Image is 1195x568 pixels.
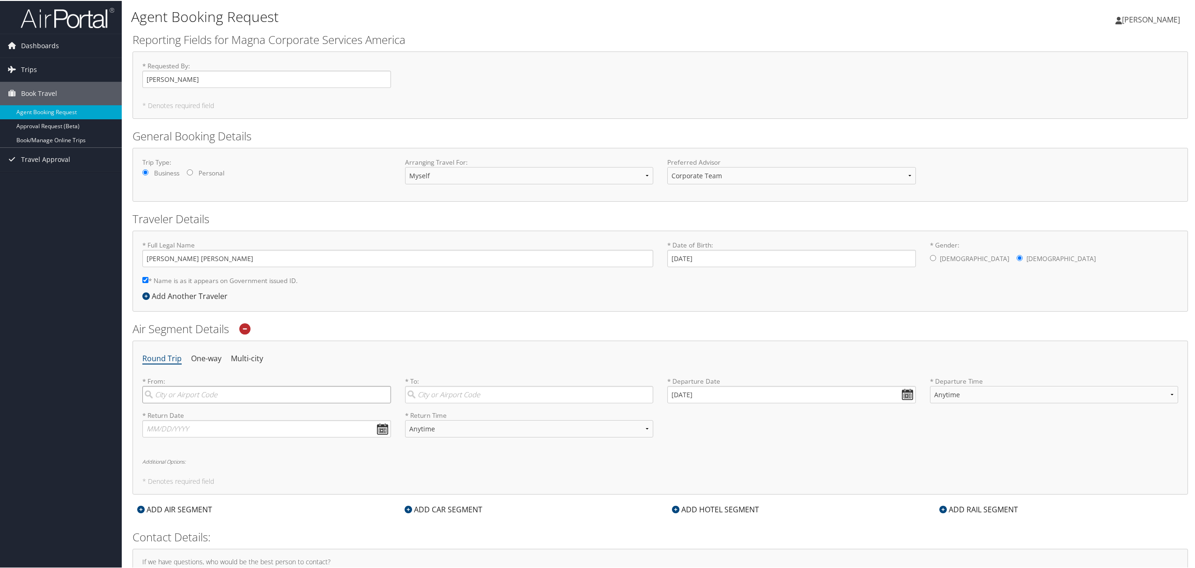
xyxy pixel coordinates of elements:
[667,249,916,266] input: * Date of Birth:
[930,385,1179,402] select: * Departure Time
[667,157,916,166] label: Preferred Advisor
[142,410,391,419] label: * Return Date
[131,6,837,26] h1: Agent Booking Request
[1122,14,1180,24] span: [PERSON_NAME]
[400,503,487,514] div: ADD CAR SEGMENT
[21,81,57,104] span: Book Travel
[142,350,182,366] li: Round Trip
[133,528,1188,544] h2: Contact Details:
[935,503,1023,514] div: ADD RAIL SEGMENT
[1115,5,1189,33] a: [PERSON_NAME]
[21,57,37,80] span: Trips
[142,60,391,87] label: * Requested By :
[940,249,1009,267] label: [DEMOGRAPHIC_DATA]
[405,376,654,402] label: * To:
[21,147,70,170] span: Travel Approval
[142,102,1178,108] h5: * Denotes required field
[930,376,1179,410] label: * Departure Time
[1026,249,1096,267] label: [DEMOGRAPHIC_DATA]
[405,157,654,166] label: Arranging Travel For:
[405,410,654,419] label: * Return Time
[142,271,298,288] label: * Name is as it appears on Government issued ID.
[667,240,916,266] label: * Date of Birth:
[667,376,916,385] label: * Departure Date
[142,376,391,402] label: * From:
[142,458,1178,463] h6: Additional Options:
[142,419,391,437] input: MM/DD/YYYY
[133,210,1188,226] h2: Traveler Details
[21,6,114,28] img: airportal-logo.png
[133,320,1188,336] h2: Air Segment Details
[142,477,1178,484] h5: * Denotes required field
[231,350,263,366] li: Multi-city
[133,31,1188,47] h2: Reporting Fields for Magna Corporate Services America
[154,167,179,177] label: Business
[21,33,59,57] span: Dashboards
[142,70,391,87] input: * Requested By:
[930,240,1179,268] label: * Gender:
[142,249,653,266] input: * Full Legal Name
[667,503,764,514] div: ADD HOTEL SEGMENT
[930,254,936,260] input: * Gender:[DEMOGRAPHIC_DATA][DEMOGRAPHIC_DATA]
[142,558,1178,564] h4: If we have questions, who would be the best person to contact?
[142,385,391,402] input: City or Airport Code
[133,127,1188,143] h2: General Booking Details
[142,157,391,166] label: Trip Type:
[133,503,217,514] div: ADD AIR SEGMENT
[1017,254,1023,260] input: * Gender:[DEMOGRAPHIC_DATA][DEMOGRAPHIC_DATA]
[142,290,232,301] div: Add Another Traveler
[142,276,148,282] input: * Name is as it appears on Government issued ID.
[667,385,916,402] input: MM/DD/YYYY
[405,385,654,402] input: City or Airport Code
[142,240,653,266] label: * Full Legal Name
[191,350,221,366] li: One-way
[199,167,224,177] label: Personal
